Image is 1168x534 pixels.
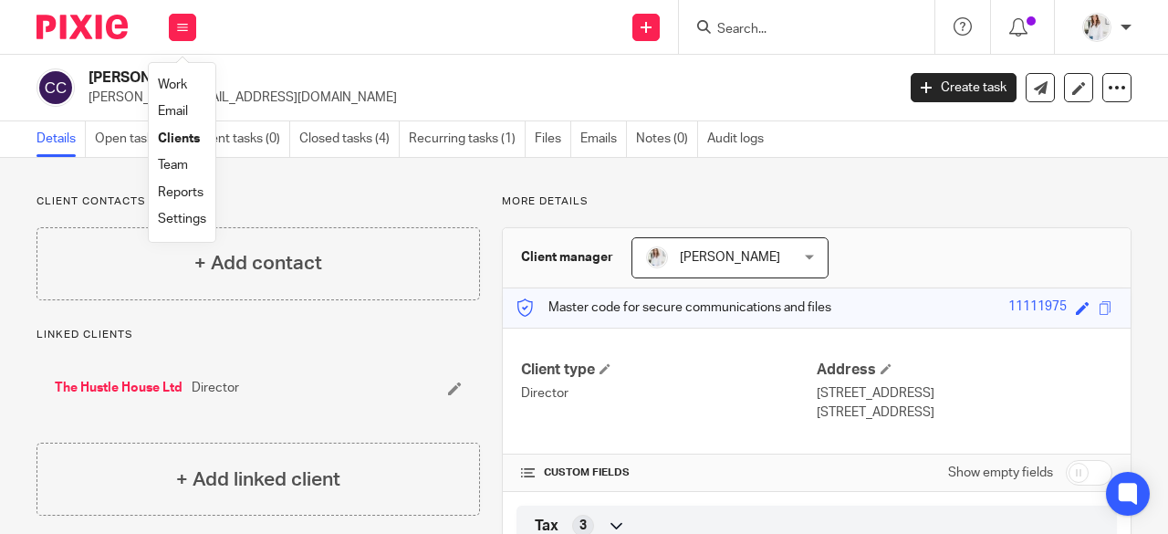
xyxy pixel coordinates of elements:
h4: CUSTOM FIELDS [521,466,817,480]
a: Open tasks (1) [95,121,187,157]
a: The Hustle House Ltd [55,379,182,397]
a: Details [36,121,86,157]
a: Client tasks (0) [196,121,290,157]
p: More details [502,194,1131,209]
a: Audit logs [707,121,773,157]
h4: + Add linked client [176,466,340,494]
h2: [PERSON_NAME] [89,68,725,88]
a: Files [535,121,571,157]
span: [PERSON_NAME] [680,251,780,264]
p: [STREET_ADDRESS] [817,403,1112,422]
p: Master code for secure communications and files [516,298,831,317]
a: Recurring tasks (1) [409,121,526,157]
p: [STREET_ADDRESS] [817,384,1112,403]
a: Settings [158,213,206,225]
a: Notes (0) [636,121,698,157]
a: Reports [158,186,203,199]
p: [PERSON_NAME][EMAIL_ADDRESS][DOMAIN_NAME] [89,89,883,107]
label: Show empty fields [948,464,1053,482]
img: Daisy.JPG [1082,13,1111,42]
a: Work [158,79,187,91]
h4: + Add contact [194,249,322,277]
h4: Address [817,361,1112,380]
a: Clients [158,132,200,145]
a: Create task [911,73,1017,102]
a: Closed tasks (4) [299,121,400,157]
a: Emails [580,121,627,157]
img: Pixie [36,15,128,39]
h4: Client type [521,361,817,380]
p: Linked clients [36,328,480,342]
img: Daisy.JPG [646,246,668,268]
div: 11111975 [1008,298,1067,319]
p: Director [521,384,817,403]
p: Client contacts [36,194,480,209]
h3: Client manager [521,248,613,267]
a: Email [158,105,188,118]
span: Director [192,379,239,397]
img: svg%3E [36,68,75,107]
input: Search [715,22,880,38]
a: Team [158,159,188,172]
